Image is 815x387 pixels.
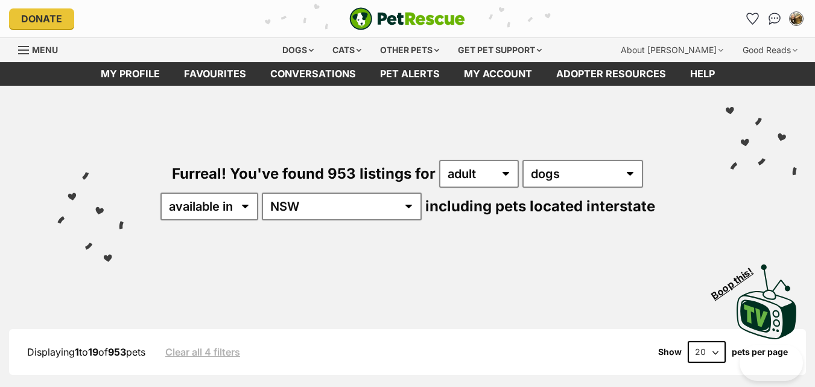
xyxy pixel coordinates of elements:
ul: Account quick links [743,9,806,28]
button: My account [787,9,806,28]
a: Conversations [765,9,784,28]
span: including pets located interstate [425,197,655,215]
a: Favourites [743,9,763,28]
a: Menu [18,38,66,60]
a: Donate [9,8,74,29]
div: Get pet support [449,38,550,62]
a: Help [678,62,727,86]
span: Show [658,347,682,357]
strong: 1 [75,346,79,358]
img: PetRescue TV logo [737,264,797,339]
div: Other pets [372,38,448,62]
a: Clear all 4 filters [165,347,240,357]
strong: 19 [88,346,98,358]
span: Furreal! You've found 953 listings for [172,165,436,182]
img: logo-e224e6f780fb5917bec1dbf3a21bbac754714ae5b6737aabdf751b685950b380.svg [349,7,465,30]
label: pets per page [732,347,788,357]
div: Dogs [274,38,322,62]
a: PetRescue [349,7,465,30]
a: conversations [258,62,368,86]
strong: 953 [108,346,126,358]
img: Annika Morrison profile pic [790,13,802,25]
span: Displaying to of pets [27,346,145,358]
a: My profile [89,62,172,86]
a: Boop this! [737,254,797,342]
div: Cats [324,38,370,62]
div: About [PERSON_NAME] [612,38,732,62]
a: My account [452,62,544,86]
img: chat-41dd97257d64d25036548639549fe6c8038ab92f7586957e7f3b1b290dea8141.svg [769,13,781,25]
a: Adopter resources [544,62,678,86]
a: Pet alerts [368,62,452,86]
span: Menu [32,45,58,55]
span: Boop this! [709,258,765,301]
div: Good Reads [734,38,806,62]
a: Favourites [172,62,258,86]
iframe: Help Scout Beacon - Open [740,345,803,381]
